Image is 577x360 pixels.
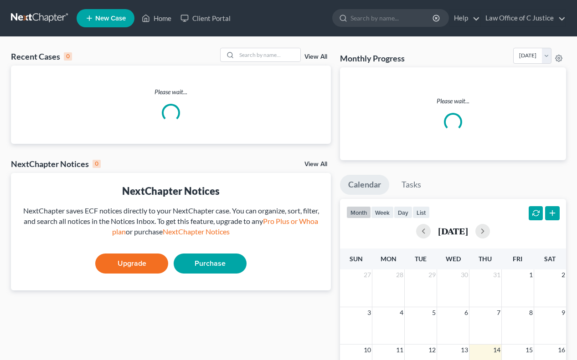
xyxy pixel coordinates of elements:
[174,254,247,274] a: Purchase
[431,307,437,318] span: 5
[460,345,469,355] span: 13
[395,269,404,280] span: 28
[449,10,480,26] a: Help
[438,226,468,236] h2: [DATE]
[237,48,300,61] input: Search by name...
[561,307,566,318] span: 9
[363,345,372,355] span: 10
[481,10,566,26] a: Law Office of C Justice
[11,87,331,96] p: Please wait...
[464,307,469,318] span: 6
[93,160,101,168] div: 0
[479,255,492,263] span: Thu
[496,307,501,318] span: 7
[528,307,534,318] span: 8
[18,184,324,198] div: NextChapter Notices
[363,269,372,280] span: 27
[163,227,230,236] a: NextChapter Notices
[350,255,363,263] span: Sun
[557,345,566,355] span: 16
[11,51,72,62] div: Recent Cases
[415,255,427,263] span: Tue
[176,10,235,26] a: Client Portal
[412,206,430,218] button: list
[428,269,437,280] span: 29
[525,345,534,355] span: 15
[350,10,434,26] input: Search by name...
[137,10,176,26] a: Home
[304,161,327,167] a: View All
[528,269,534,280] span: 1
[561,269,566,280] span: 2
[346,206,371,218] button: month
[395,345,404,355] span: 11
[95,15,126,22] span: New Case
[347,96,559,106] p: Please wait...
[95,254,168,274] a: Upgrade
[340,53,405,64] h3: Monthly Progress
[446,255,461,263] span: Wed
[340,175,389,195] a: Calendar
[492,269,501,280] span: 31
[393,175,429,195] a: Tasks
[112,217,318,236] a: Pro Plus or Whoa plan
[366,307,372,318] span: 3
[18,206,324,237] div: NextChapter saves ECF notices directly to your NextChapter case. You can organize, sort, filter, ...
[64,52,72,61] div: 0
[428,345,437,355] span: 12
[11,158,101,169] div: NextChapter Notices
[460,269,469,280] span: 30
[394,206,412,218] button: day
[381,255,397,263] span: Mon
[371,206,394,218] button: week
[399,307,404,318] span: 4
[513,255,522,263] span: Fri
[304,54,327,60] a: View All
[544,255,556,263] span: Sat
[492,345,501,355] span: 14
